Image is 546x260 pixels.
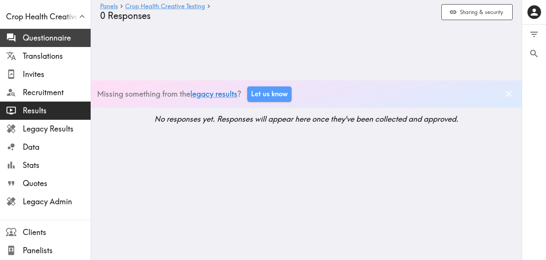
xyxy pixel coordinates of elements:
button: Search [522,44,546,63]
span: Filter Responses [529,29,539,39]
h5: No responses yet. Responses will appear here once they've been collected and approved. [91,114,522,124]
span: 0 Responses [100,10,151,21]
span: Recruitment [23,87,91,98]
span: Questionnaire [23,33,91,43]
span: Legacy Results [23,124,91,134]
span: Results [23,105,91,116]
span: Panelists [23,245,91,256]
span: Data [23,142,91,152]
button: Sharing & security [441,4,513,20]
button: Dismiss banner [502,87,516,101]
a: Crop Health Creative Testing [125,3,205,10]
button: Filter Responses [522,25,546,44]
span: Legacy Admin [23,196,91,207]
span: Stats [23,160,91,171]
span: Crop Health Creative Testing [6,11,91,22]
span: Invites [23,69,91,80]
span: Quotes [23,178,91,189]
p: Missing something from the ? [97,89,241,99]
span: Clients [23,227,91,238]
a: legacy results [190,89,237,99]
a: Let us know [247,86,292,102]
a: Panels [100,3,118,10]
span: Search [529,49,539,59]
span: Translations [23,51,91,61]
